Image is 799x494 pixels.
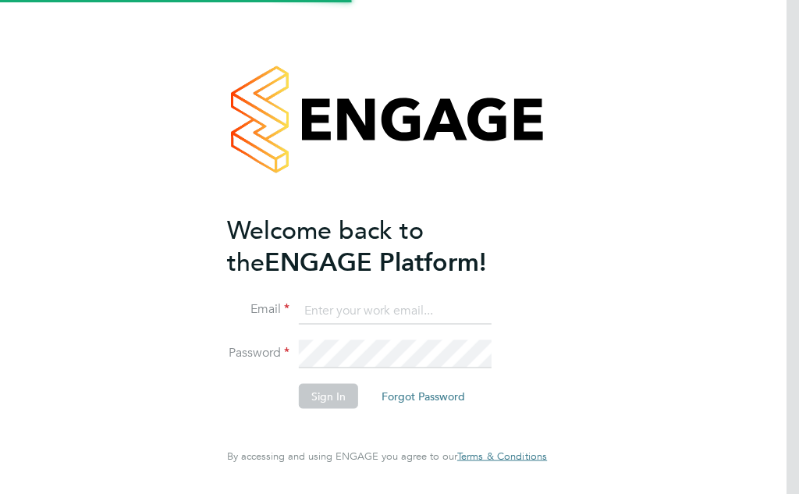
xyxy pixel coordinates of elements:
input: Enter your work email... [299,297,492,325]
button: Forgot Password [369,384,478,409]
button: Sign In [299,384,358,409]
label: Email [227,301,289,318]
span: Welcome back to the [227,215,424,277]
span: Terms & Conditions [457,450,547,463]
h2: ENGAGE Platform! [227,214,531,278]
span: By accessing and using ENGAGE you agree to our [227,450,547,463]
label: Password [227,345,289,361]
a: Terms & Conditions [457,450,547,463]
